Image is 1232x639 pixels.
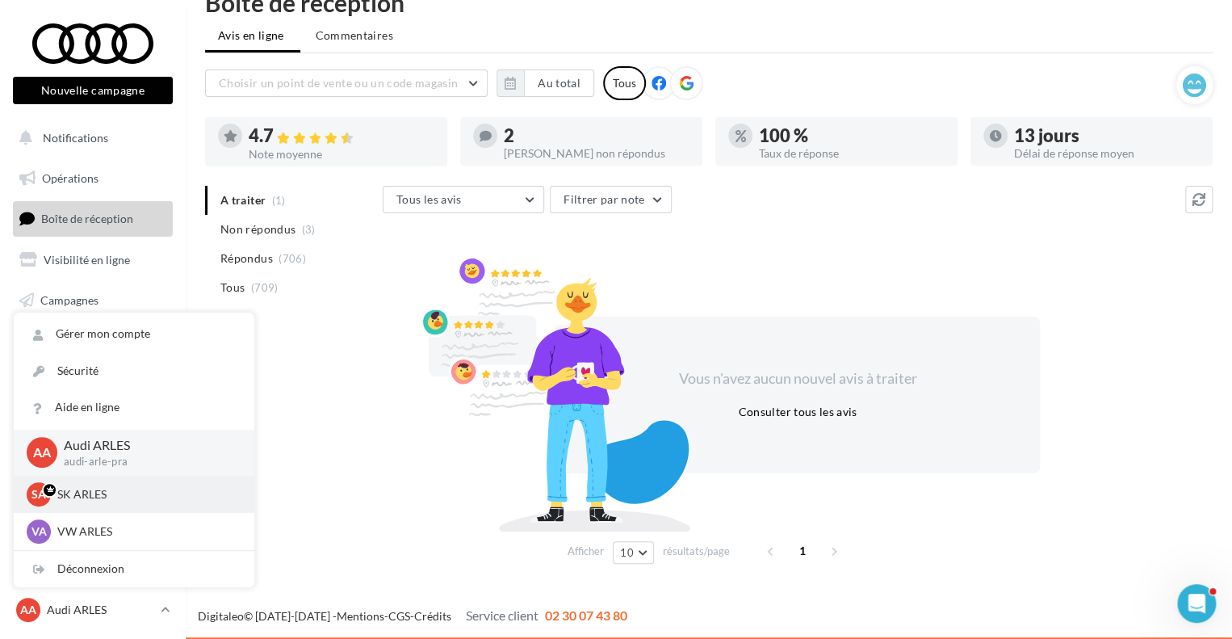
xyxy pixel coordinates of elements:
button: Au total [497,69,594,97]
span: Opérations [42,171,98,185]
div: [PERSON_NAME] non répondus [504,148,689,159]
span: (709) [251,281,279,294]
a: Aide en ligne [14,389,254,426]
a: Sécurité [14,353,254,389]
a: Mentions [337,609,384,623]
span: 10 [620,546,634,559]
a: Visibilité en ligne [10,243,176,277]
span: Afficher [568,544,604,559]
div: Délai de réponse moyen [1014,148,1200,159]
button: 10 [613,541,654,564]
span: (3) [302,223,316,236]
a: AFFICHAGE PRESSE MD [10,364,176,411]
a: Crédits [414,609,451,623]
a: Opérations [10,162,176,195]
a: AA Audi ARLES [13,595,173,625]
p: audi-arle-pra [64,455,228,469]
button: Consulter tous les avis [731,402,863,422]
button: Au total [524,69,594,97]
span: Notifications [43,131,108,145]
button: Nouvelle campagne [13,77,173,104]
span: SA [31,486,46,502]
span: Répondus [220,250,273,267]
div: 13 jours [1014,127,1200,145]
a: Gérer mon compte [14,316,254,352]
span: résultats/page [663,544,730,559]
a: CGS [388,609,410,623]
span: Non répondus [220,221,295,238]
a: Digitaleo [198,609,244,623]
span: Boîte de réception [41,212,133,225]
button: Choisir un point de vente ou un code magasin [205,69,488,97]
span: Service client [466,607,538,623]
span: 02 30 07 43 80 [545,607,627,623]
span: 1 [790,538,815,564]
iframe: Intercom live chat [1177,584,1216,623]
p: Audi ARLES [47,602,154,618]
div: 100 % [759,127,945,145]
span: VA [31,523,47,540]
div: 4.7 [249,127,434,145]
div: Vous n'avez aucun nouvel avis à traiter [659,368,937,389]
span: (706) [279,252,306,265]
div: Taux de réponse [759,148,945,159]
span: Campagnes [40,292,98,306]
span: Visibilité en ligne [44,253,130,267]
p: VW ARLES [57,523,235,540]
a: Boîte de réception [10,201,176,236]
span: AA [33,444,51,462]
div: Note moyenne [249,149,434,160]
span: Choisir un point de vente ou un code magasin [219,76,458,90]
div: 2 [504,127,689,145]
p: Audi ARLES [64,436,228,455]
span: Tous [220,280,245,296]
span: AA [20,602,36,618]
a: Médiathèque [10,323,176,357]
span: © [DATE]-[DATE] - - - [198,609,627,623]
p: SK ARLES [57,486,235,502]
div: Tous [603,66,646,100]
button: Tous les avis [383,186,544,213]
button: Filtrer par note [550,186,672,213]
span: Tous les avis [396,192,462,206]
a: Campagnes [10,284,176,317]
div: Déconnexion [14,551,254,587]
span: Commentaires [316,27,393,44]
button: Notifications [10,121,170,155]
